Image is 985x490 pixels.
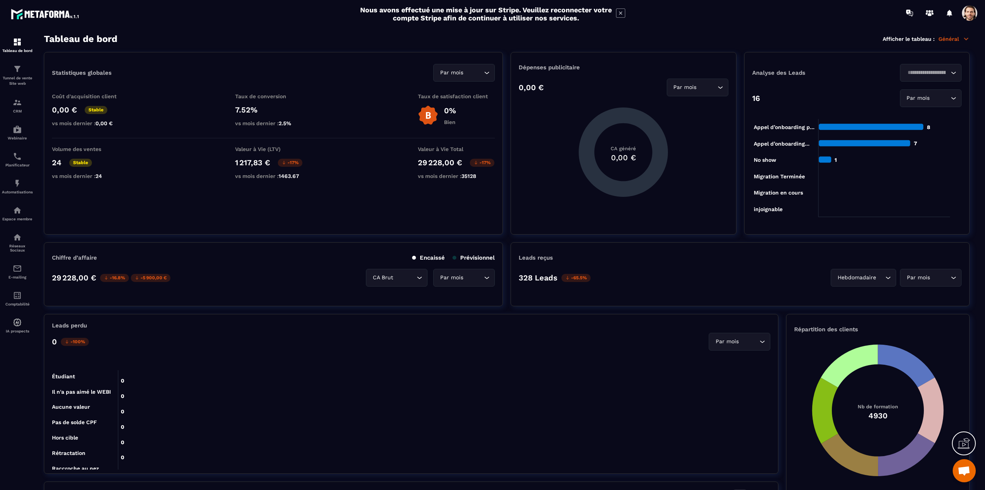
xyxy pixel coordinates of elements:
a: emailemailE-mailing [2,258,33,285]
p: Valeur à Vie (LTV) [235,146,312,152]
input: Search for option [740,337,758,346]
img: social-network [13,233,22,242]
img: automations [13,125,22,134]
div: Search for option [667,79,728,96]
p: Réseaux Sociaux [2,244,33,252]
div: Search for option [900,64,962,82]
p: 0,00 € [519,83,544,92]
p: 0,00 € [52,105,77,114]
span: CA Brut [371,274,395,282]
span: Par mois [714,337,740,346]
img: email [13,264,22,273]
a: automationsautomationsAutomatisations [2,173,33,200]
a: formationformationTunnel de vente Site web [2,59,33,92]
img: logo [11,7,80,21]
input: Search for option [878,274,883,282]
p: Répartition des clients [794,326,962,333]
p: 1 217,83 € [235,158,270,167]
div: Search for option [433,64,495,82]
p: vs mois dernier : [52,173,129,179]
tspan: Étudiant [52,373,75,379]
p: vs mois dernier : [235,120,312,126]
span: 35128 [461,173,476,179]
p: Afficher le tableau : [883,36,935,42]
img: automations [13,318,22,327]
h2: Nous avons effectué une mise à jour sur Stripe. Veuillez reconnecter votre compte Stripe afin de ... [360,6,612,22]
p: 0 [52,337,57,346]
div: Search for option [709,333,770,351]
p: Stable [69,159,92,167]
p: Statistiques globales [52,69,112,76]
tspan: injoignable [753,206,782,213]
img: accountant [13,291,22,300]
h3: Tableau de bord [44,34,117,44]
p: Général [938,35,970,42]
tspan: Rétractation [52,450,85,456]
a: formationformationTableau de bord [2,32,33,59]
p: Coût d'acquisition client [52,93,129,99]
p: Valeur à Vie Total [418,146,495,152]
p: vs mois dernier : [418,173,495,179]
p: Encaissé [412,254,445,261]
p: Webinaire [2,136,33,140]
a: accountantaccountantComptabilité [2,285,33,312]
p: IA prospects [2,329,33,333]
tspan: Hors cible [52,435,78,441]
tspan: Raccroche au nez [52,465,99,472]
span: Par mois [438,274,465,282]
span: 2.5% [279,120,291,126]
p: Taux de satisfaction client [418,93,495,99]
p: Planificateur [2,163,33,167]
p: -17% [278,159,302,167]
p: -16.8% [100,274,129,282]
span: Hebdomadaire [836,274,878,282]
p: Leads reçus [519,254,553,261]
p: 16 [752,94,760,103]
input: Search for option [698,83,716,92]
div: Search for option [433,269,495,287]
img: formation [13,37,22,47]
p: Espace membre [2,217,33,221]
span: Par mois [438,69,465,77]
span: Par mois [672,83,698,92]
span: 0,00 € [95,120,113,126]
p: E-mailing [2,275,33,279]
a: automationsautomationsWebinaire [2,119,33,146]
span: 1463.67 [279,173,299,179]
tspan: No show [753,157,776,163]
p: Analyse des Leads [752,69,857,76]
tspan: Aucune valeur [52,404,90,410]
tspan: Appel d’onboarding p... [753,124,814,131]
p: 29 228,00 € [52,273,96,282]
a: social-networksocial-networkRéseaux Sociaux [2,227,33,258]
tspan: Pas de solde CPF [52,419,97,425]
img: scheduler [13,152,22,161]
p: Comptabilité [2,302,33,306]
p: -100% [61,338,89,346]
p: Tableau de bord [2,49,33,53]
p: Automatisations [2,190,33,194]
p: vs mois dernier : [52,120,129,126]
a: automationsautomationsEspace membre [2,200,33,227]
a: schedulerschedulerPlanificateur [2,146,33,173]
p: Chiffre d’affaire [52,254,97,261]
img: formation [13,64,22,74]
tspan: Il n'a pas aimé le WEBI [52,389,111,395]
span: Par mois [905,274,932,282]
a: formationformationCRM [2,92,33,119]
input: Search for option [905,69,949,77]
span: Par mois [905,94,932,102]
input: Search for option [932,94,949,102]
p: -17% [470,159,494,167]
img: formation [13,98,22,107]
div: Mở cuộc trò chuyện [953,459,976,482]
p: 7.52% [235,105,312,114]
input: Search for option [395,274,415,282]
div: Search for option [366,269,427,287]
p: Tunnel de vente Site web [2,76,33,86]
p: Taux de conversion [235,93,312,99]
span: 24 [95,173,102,179]
p: -5 900,00 € [131,274,170,282]
div: Search for option [831,269,896,287]
img: automations [13,179,22,188]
